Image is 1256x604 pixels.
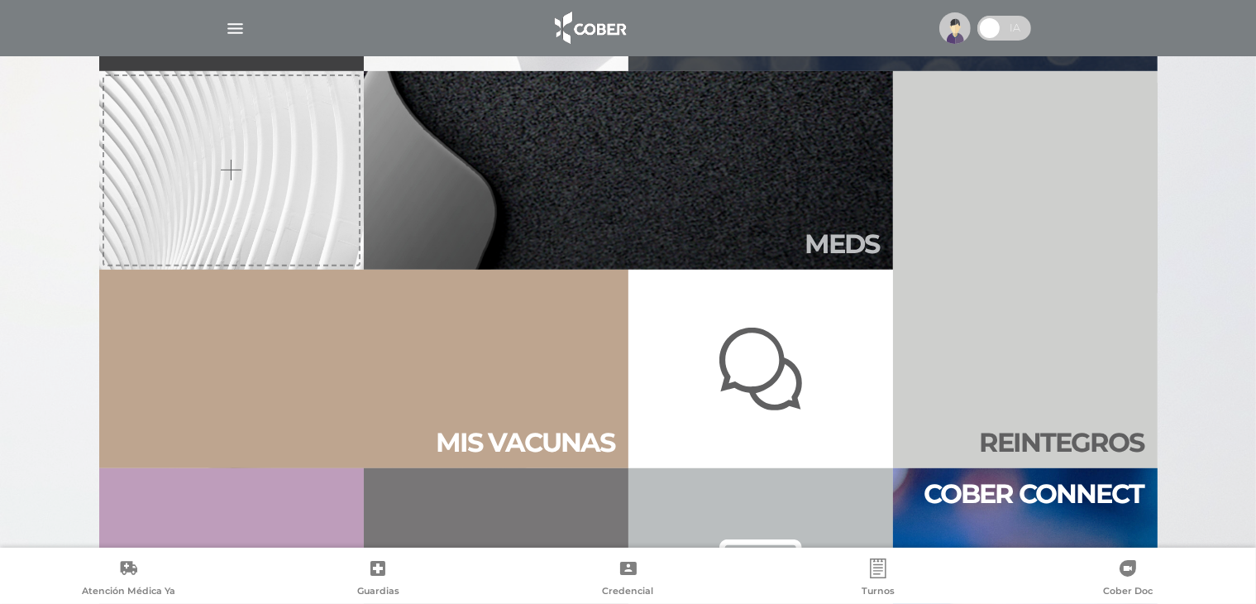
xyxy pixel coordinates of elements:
[980,427,1144,458] h2: Rein te gros
[99,270,628,468] a: Mis vacunas
[546,8,633,48] img: logo_cober_home-white.png
[437,427,615,458] h2: Mis vacu nas
[3,558,253,601] a: Atención Médica Ya
[253,558,503,601] a: Guardias
[503,558,752,601] a: Credencial
[225,18,246,39] img: Cober_menu-lines-white.svg
[862,585,895,600] span: Turnos
[939,12,971,44] img: profile-placeholder.svg
[82,585,175,600] span: Atención Médica Ya
[805,228,880,260] h2: Meds
[364,71,893,270] a: Meds
[357,585,399,600] span: Guardias
[893,71,1158,468] a: Reintegros
[603,585,654,600] span: Credencial
[753,558,1003,601] a: Turnos
[1003,558,1253,601] a: Cober Doc
[1103,585,1153,600] span: Cober Doc
[924,478,1144,510] h2: Cober connect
